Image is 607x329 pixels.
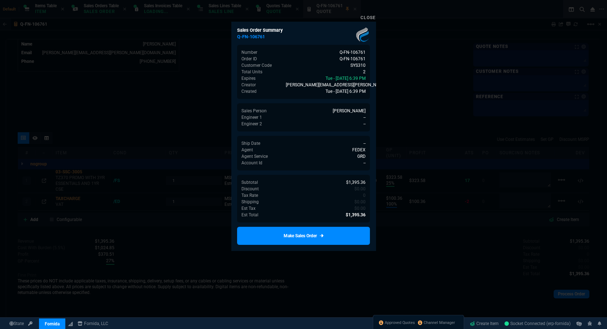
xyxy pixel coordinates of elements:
h6: Sales Order Summary [237,27,370,33]
h5: Q-FN-106761 [237,33,370,40]
span: Socket Connected (erp-fornida) [505,321,571,326]
a: Create Item [467,318,502,329]
a: Global State [7,320,26,327]
a: r6iGop1gwyYTopTCAADg [505,320,571,327]
span: Channel Manager [424,320,455,326]
a: API TOKEN [26,320,35,327]
a: msbcCompanyName [75,320,110,327]
a: Close [361,15,376,20]
span: Approved Quotes [385,320,415,326]
a: Make Sales Order [237,227,370,245]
